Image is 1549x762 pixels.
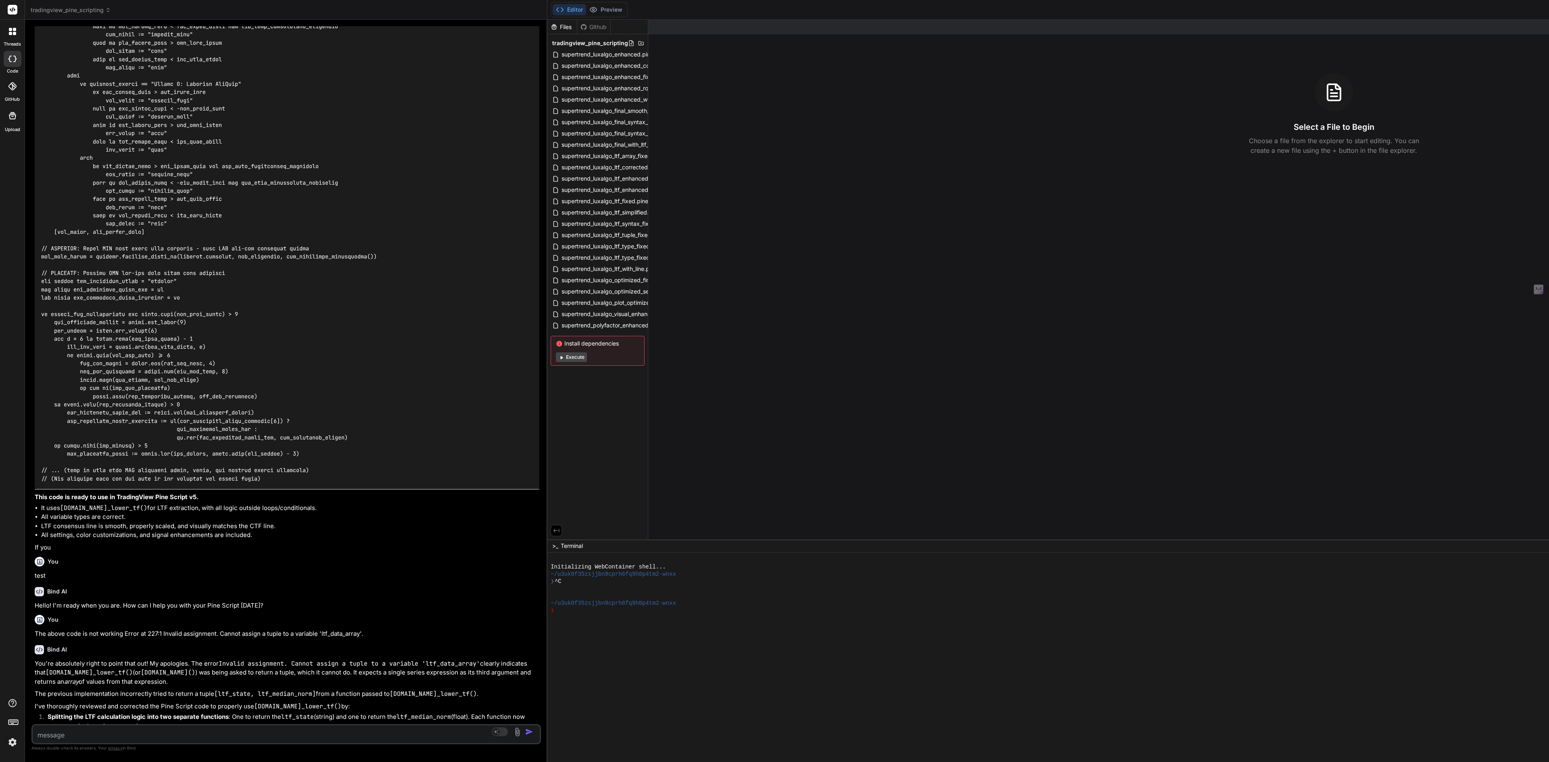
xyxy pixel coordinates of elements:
h6: You [48,558,58,566]
p: I've thoroughly reviewed and corrected the Pine Script code to properly use by: [35,702,539,711]
span: tradingview_pine_scripting [31,6,111,14]
h6: You [48,616,58,624]
span: Initializing WebContainer shell... [551,563,666,570]
div: Github [577,23,610,31]
div: Files [547,23,577,31]
span: supertrend_luxalgo_ltf_fixed.pine [561,196,649,206]
p: Choose a file from the explorer to start editing. You can create a new file using the + button in... [1244,136,1424,155]
span: supertrend_luxalgo_plot_optimized.pine [561,298,667,308]
span: supertrend_luxalgo_ltf_corrected.pine [561,162,662,172]
p: test [35,571,539,581]
span: supertrend_luxalgo_final_syntax_corrected.pine [561,117,687,127]
p: You're absolutely right to point that out! My apologies. The error clearly indicates that (or ) w... [35,659,539,687]
span: ^C [555,578,562,585]
p: If you [35,543,539,552]
li: LTF consensus line is smooth, properly scaled, and visually matches the CTF line. [41,522,539,531]
label: Upload [5,126,20,133]
code: ltf_state [281,713,314,721]
span: supertrend_luxalgo_final_syntax_fixed.pine [561,129,675,138]
span: ~/u3uk0f35zsjjbn9cprh6fq9h0p4tm2-wnxx [551,600,676,607]
span: ❯ [551,578,555,585]
img: icon [525,728,533,736]
span: supertrend_luxalgo_ltf_simplified.pine [561,208,661,217]
code: [DOMAIN_NAME]_lower_tf() [60,504,147,512]
span: supertrend_luxalgo_ltf_type_fixed.pine [561,242,664,251]
li: All variable types are correct. [41,512,539,522]
span: supertrend_luxalgo_final_smooth_ltf.pine [561,106,668,116]
span: supertrend_luxalgo_optimized_final.pine [561,275,668,285]
img: settings [6,735,19,749]
label: code [7,68,18,75]
span: ~/u3uk0f35zsjjbn9cprh6fq9h0p4tm2-wnxx [551,570,676,578]
label: threads [4,41,21,48]
span: supertrend_luxalgo_ltf_syntax_fixed.pine [561,219,669,229]
li: : One to return the (string) and one to return the (float). Each function now returns a single se... [41,712,539,731]
code: ltf_median_norm [397,713,451,721]
code: [DOMAIN_NAME]() [141,668,195,677]
span: supertrend_luxalgo_enhanced_rolling_window.pine [561,83,695,93]
span: supertrend_luxalgo_ltf_enhanced_proper.pine [561,185,682,195]
span: supertrend_luxalgo_optimized_settings.pine [561,287,678,296]
span: >_ [552,542,558,550]
span: supertrend_luxalgo_enhanced_fixed.pine [561,72,670,82]
span: Terminal [561,542,583,550]
span: supertrend_luxalgo_enhanced.pine [561,50,654,59]
span: supertrend_luxalgo_visual_enhanced.pine [561,309,671,319]
h6: Bind AI [47,645,67,654]
span: Install dependencies [556,339,639,348]
p: Always double-check its answers. Your in Bind [31,744,541,752]
p: The above code is not working Error at 227:1 Invalid assignment. Cannot assign a tuple to a varia... [35,629,539,639]
h6: Bind AI [47,587,67,595]
span: privacy [108,745,123,750]
code: [DOMAIN_NAME]_lower_tf() [46,668,133,677]
p: Hello! I'm ready when you are. How can I help you with your Pine Script [DATE]? [35,601,539,610]
span: supertrend_luxalgo_ltf_array_fixed.pine [561,151,665,161]
code: Invalid assignment. Cannot assign a tuple to a variable 'ltf_data_array' [219,660,480,668]
span: supertrend_luxalgo_final_with_ltf_consensus.pine [561,140,690,150]
li: It uses for LTF extraction, with all logic outside loops/conditionals. [41,504,539,513]
p: The previous implementation incorrectly tried to return a tuple from a function passed to . [35,689,539,699]
label: GitHub [5,96,20,103]
span: supertrend_luxalgo_ltf_tuple_fixed.pine [561,230,665,240]
span: supertrend_luxalgo_enhanced_with_options.pine [561,95,689,104]
code: [DOMAIN_NAME]_lower_tf() [254,702,341,710]
code: [DOMAIN_NAME]_lower_tf() [390,690,477,698]
button: Preview [586,4,626,15]
h3: Select a File to Begin [1294,121,1374,133]
span: supertrend_luxalgo_enhanced_corrected.pine [561,61,683,71]
strong: Splitting the LTF calculation logic into two separate functions [48,713,229,720]
button: Editor [553,4,586,15]
img: attachment [513,727,522,737]
span: supertrend_polyfactor_enhanced.pine [561,321,662,330]
strong: This code is ready to use in TradingView Pine Script v5. [35,493,198,501]
span: tradingview_pine_scripting [552,39,628,47]
li: All settings, color customizations, and signal enhancements are included. [41,531,539,540]
code: [ltf_state, ltf_median_norm] [214,690,316,698]
em: array [64,678,79,685]
span: ❯ [551,607,555,614]
button: Execute [556,352,587,362]
span: supertrend_luxalgo_ltf_enhanced.pine [561,174,662,183]
span: supertrend_luxalgo_ltf_with_line.pine [561,264,658,274]
span: supertrend_luxalgo_ltf_type_fixed_final.pine [561,253,677,262]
